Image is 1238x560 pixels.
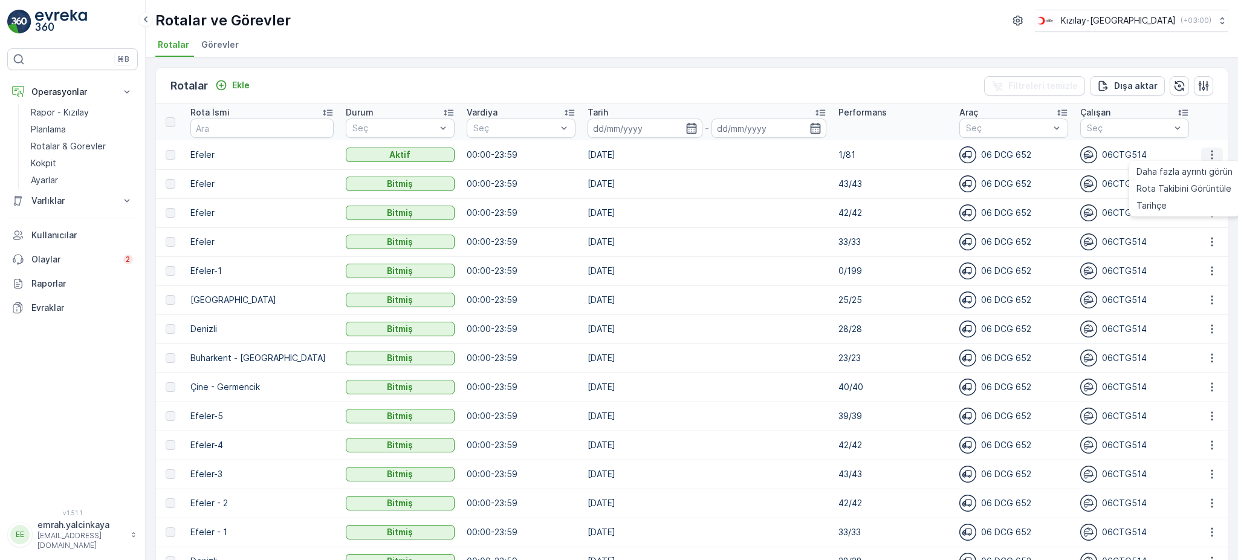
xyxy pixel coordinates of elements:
[37,531,125,550] p: [EMAIL_ADDRESS][DOMAIN_NAME]
[959,233,1068,250] div: 06 DCG 652
[387,410,413,422] p: Bitmiş
[190,178,334,190] p: Efeler
[346,322,455,336] button: Bitmiş
[1080,495,1097,512] img: svg%3e
[166,324,175,334] div: Toggle Row Selected
[232,79,250,91] p: Ekle
[31,106,89,119] p: Rapor - Kızılay
[352,122,436,134] p: Seç
[1080,350,1097,366] img: svg%3e
[959,495,976,512] img: svg%3e
[26,172,138,189] a: Ayarlar
[959,379,1068,396] div: 06 DCG 652
[387,526,413,538] p: Bitmiş
[959,408,976,425] img: svg%3e
[959,175,1068,192] div: 06 DCG 652
[467,236,575,248] p: 00:00-23:59
[31,123,66,135] p: Planlama
[467,207,575,219] p: 00:00-23:59
[1080,291,1189,308] div: 06CTG514
[1080,408,1189,425] div: 06CTG514
[959,291,1068,308] div: 06 DCG 652
[387,468,413,480] p: Bitmiş
[705,121,709,135] p: -
[210,78,254,93] button: Ekle
[190,381,334,393] p: Çine - Germencik
[190,497,334,509] p: Efeler - 2
[838,497,947,509] p: 42/42
[31,253,116,265] p: Olaylar
[1080,146,1097,163] img: svg%3e
[387,178,413,190] p: Bitmiş
[31,157,56,169] p: Kokpit
[346,235,455,249] button: Bitmiş
[166,382,175,392] div: Toggle Row Selected
[346,496,455,510] button: Bitmiş
[582,373,832,402] td: [DATE]
[387,265,413,277] p: Bitmiş
[467,294,575,306] p: 00:00-23:59
[166,353,175,363] div: Toggle Row Selected
[467,439,575,451] p: 00:00-23:59
[346,293,455,307] button: Bitmiş
[1080,175,1189,192] div: 06CTG514
[582,518,832,547] td: [DATE]
[190,439,334,451] p: Efeler-4
[1080,408,1097,425] img: svg%3e
[1080,233,1097,250] img: svg%3e
[26,104,138,121] a: Rapor - Kızılay
[838,149,947,161] p: 1/81
[190,265,334,277] p: Efeler-1
[1136,166,1233,178] span: Daha fazla ayrıntı görün
[387,381,413,393] p: Bitmiş
[959,524,976,541] img: svg%3e
[959,408,1068,425] div: 06 DCG 652
[838,207,947,219] p: 42/42
[1008,80,1078,92] p: Filtreleri temizle
[346,380,455,394] button: Bitmiş
[155,11,291,30] p: Rotalar ve Görevler
[346,438,455,452] button: Bitmiş
[1080,291,1097,308] img: svg%3e
[1080,379,1097,396] img: svg%3e
[35,10,87,34] img: logo_light-DOdMpM7g.png
[582,285,832,314] td: [DATE]
[959,146,1068,163] div: 06 DCG 652
[166,469,175,479] div: Toggle Row Selected
[959,146,976,163] img: svg%3e
[959,175,976,192] img: svg%3e
[1080,321,1097,337] img: svg%3e
[166,527,175,537] div: Toggle Row Selected
[1080,350,1189,366] div: 06CTG514
[31,174,58,186] p: Ayarlar
[582,256,832,285] td: [DATE]
[838,468,947,480] p: 43/43
[838,323,947,335] p: 28/28
[1136,183,1231,195] span: Rota Takibini Görüntüle
[190,294,334,306] p: [GEOGRAPHIC_DATA]
[838,410,947,422] p: 39/39
[467,526,575,538] p: 00:00-23:59
[387,352,413,364] p: Bitmiş
[346,409,455,423] button: Bitmiş
[1080,262,1097,279] img: svg%3e
[838,265,947,277] p: 0/199
[959,350,1068,366] div: 06 DCG 652
[582,140,832,169] td: [DATE]
[959,204,1068,221] div: 06 DCG 652
[1080,379,1189,396] div: 06CTG514
[582,314,832,343] td: [DATE]
[467,352,575,364] p: 00:00-23:59
[1090,76,1165,96] button: Dışa aktar
[190,526,334,538] p: Efeler - 1
[1087,122,1170,134] p: Seç
[158,39,189,51] span: Rotalar
[467,468,575,480] p: 00:00-23:59
[166,208,175,218] div: Toggle Row Selected
[1136,200,1167,212] span: Tarihçe
[126,255,131,264] p: 2
[959,495,1068,512] div: 06 DCG 652
[582,460,832,489] td: [DATE]
[467,410,575,422] p: 00:00-23:59
[1080,437,1097,454] img: svg%3e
